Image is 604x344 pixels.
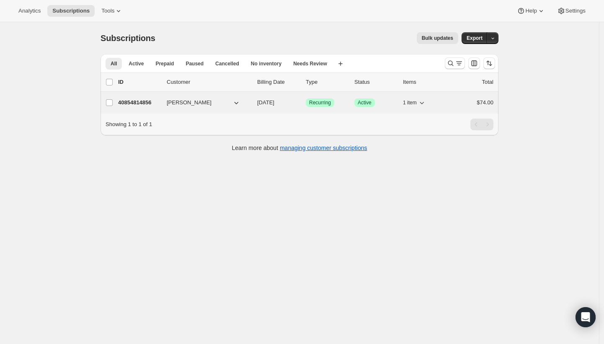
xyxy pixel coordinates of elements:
button: Sort the results [483,57,495,69]
button: 1 item [403,97,426,109]
span: 1 item [403,99,417,106]
span: All [111,60,117,67]
p: Total [482,78,493,86]
span: Settings [565,8,586,14]
span: No inventory [251,60,281,67]
span: Bulk updates [422,35,453,41]
p: Billing Date [257,78,299,86]
div: Type [306,78,348,86]
span: Paused [186,60,204,67]
button: [PERSON_NAME] [162,96,245,109]
span: Active [129,60,144,67]
span: Analytics [18,8,41,14]
p: Customer [167,78,250,86]
p: Learn more about [232,144,367,152]
span: Subscriptions [52,8,90,14]
button: Customize table column order and visibility [468,57,480,69]
span: [PERSON_NAME] [167,98,212,107]
span: Recurring [309,99,331,106]
div: Items [403,78,445,86]
button: Subscriptions [47,5,95,17]
button: Search and filter results [445,57,465,69]
p: ID [118,78,160,86]
button: Bulk updates [417,32,458,44]
p: Showing 1 to 1 of 1 [106,120,152,129]
span: Subscriptions [101,34,155,43]
span: Export [467,35,483,41]
span: Prepaid [155,60,174,67]
p: Status [354,78,396,86]
span: Tools [101,8,114,14]
div: Open Intercom Messenger [576,307,596,327]
button: Export [462,32,488,44]
button: Analytics [13,5,46,17]
p: 40854814856 [118,98,160,107]
button: Help [512,5,550,17]
div: IDCustomerBilling DateTypeStatusItemsTotal [118,78,493,86]
span: [DATE] [257,99,274,106]
button: Settings [552,5,591,17]
button: Tools [96,5,128,17]
button: Create new view [334,58,347,70]
span: Cancelled [215,60,239,67]
span: $74.00 [477,99,493,106]
div: 40854814856[PERSON_NAME][DATE]SuccessRecurringSuccessActive1 item$74.00 [118,97,493,109]
nav: Pagination [470,119,493,130]
span: Active [358,99,372,106]
a: managing customer subscriptions [280,145,367,151]
span: Help [525,8,537,14]
span: Needs Review [293,60,327,67]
